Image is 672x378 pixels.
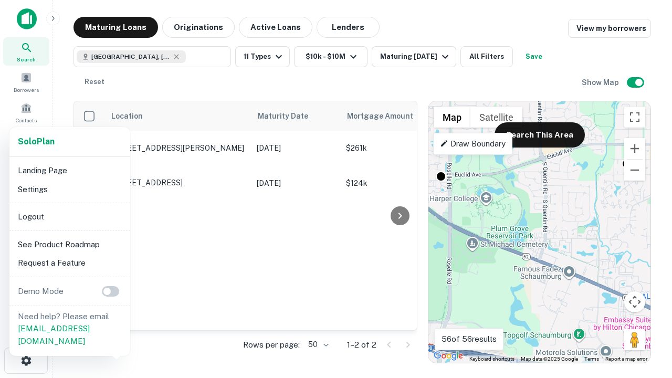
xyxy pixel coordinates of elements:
[619,294,672,344] iframe: Chat Widget
[14,207,126,226] li: Logout
[14,180,126,199] li: Settings
[18,310,122,348] p: Need help? Please email
[18,135,55,148] a: SoloPlan
[14,235,126,254] li: See Product Roadmap
[14,285,68,298] p: Demo Mode
[14,161,126,180] li: Landing Page
[14,254,126,272] li: Request a Feature
[18,324,90,345] a: [EMAIL_ADDRESS][DOMAIN_NAME]
[18,136,55,146] strong: Solo Plan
